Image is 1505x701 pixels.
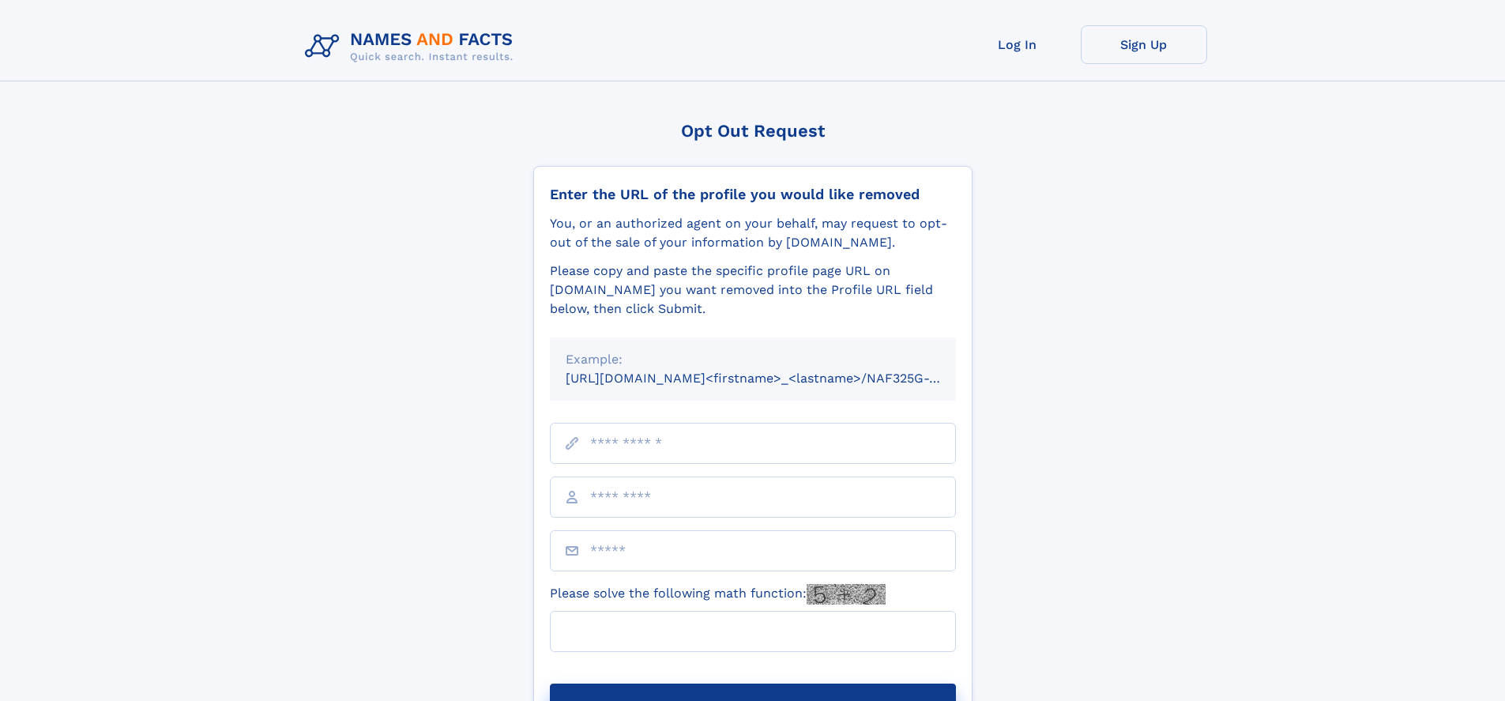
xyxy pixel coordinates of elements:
[566,371,986,386] small: [URL][DOMAIN_NAME]<firstname>_<lastname>/NAF325G-xxxxxxxx
[550,262,956,318] div: Please copy and paste the specific profile page URL on [DOMAIN_NAME] you want removed into the Pr...
[1081,25,1207,64] a: Sign Up
[533,121,973,141] div: Opt Out Request
[299,25,526,68] img: Logo Names and Facts
[550,584,886,605] label: Please solve the following math function:
[550,186,956,203] div: Enter the URL of the profile you would like removed
[954,25,1081,64] a: Log In
[566,350,940,369] div: Example:
[550,214,956,252] div: You, or an authorized agent on your behalf, may request to opt-out of the sale of your informatio...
